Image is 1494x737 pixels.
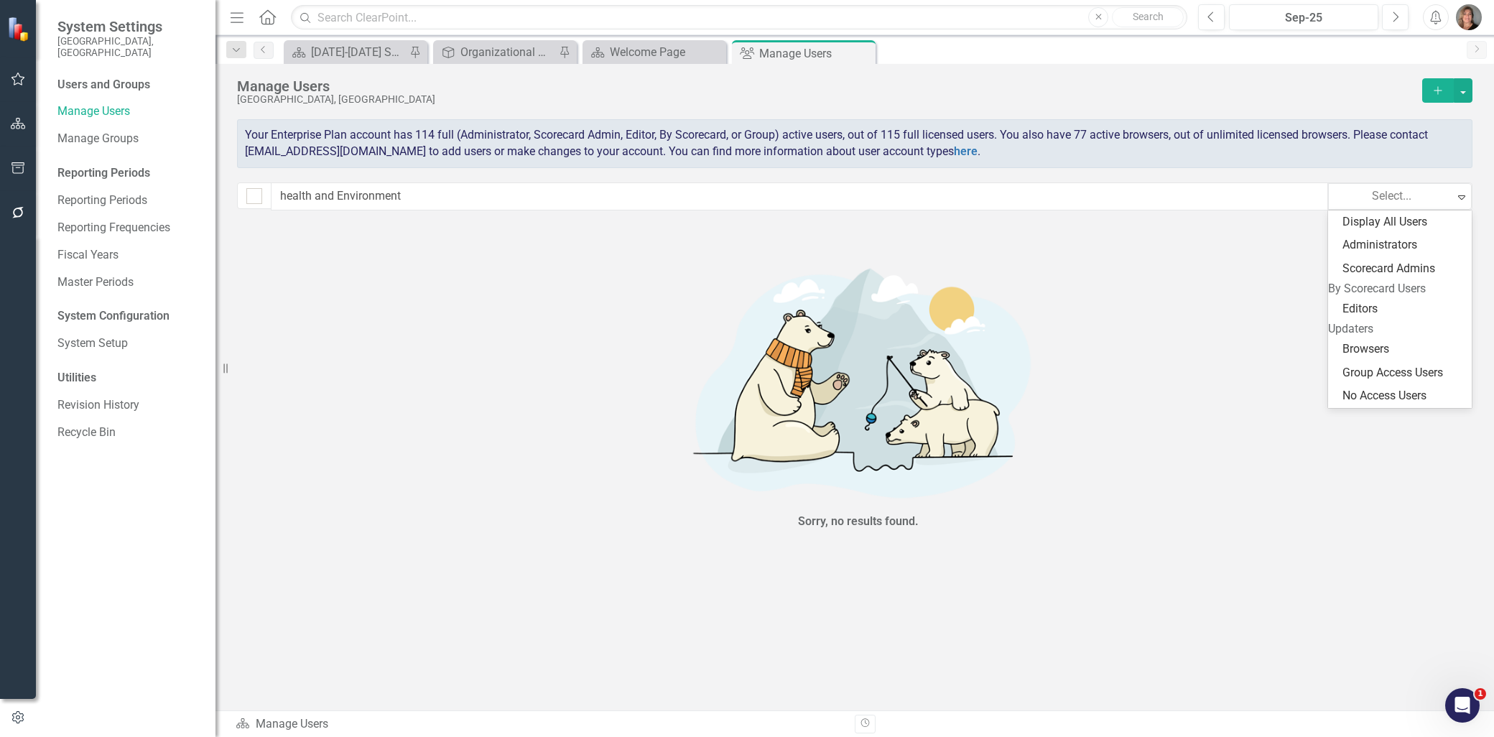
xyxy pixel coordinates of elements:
[57,220,201,236] a: Reporting Frequencies
[57,397,201,414] a: Revision History
[57,77,201,93] div: Users and Groups
[1229,4,1378,30] button: Sep-25
[57,425,201,441] a: Recycle Bin
[1342,301,1463,317] div: Editors
[1342,341,1463,358] div: Browsers
[57,335,201,352] a: System Setup
[245,128,1428,158] span: Your Enterprise Plan account has 114 full (Administrator, Scorecard Admin, Editor, By Scorecard, ...
[954,144,978,158] a: here
[437,43,555,61] a: Organizational Development - focus on improving JCDHE’s competency, capability and capacity throu...
[237,94,1415,105] div: [GEOGRAPHIC_DATA], [GEOGRAPHIC_DATA]
[1342,214,1463,231] div: Display All Users
[7,17,32,42] img: ClearPoint Strategy
[1112,7,1184,27] button: Search
[311,43,406,61] div: [DATE]-[DATE] SP - Current Year Annual Plan Report
[57,131,201,147] a: Manage Groups
[57,247,201,264] a: Fiscal Years
[287,43,406,61] a: [DATE]-[DATE] SP - Current Year Annual Plan Report
[1328,281,1472,297] div: By Scorecard Users
[1342,237,1463,254] div: Administrators
[57,193,201,209] a: Reporting Periods
[57,165,201,182] div: Reporting Periods
[1328,321,1472,338] div: Updaters
[1456,4,1482,30] img: Debra Kellison
[643,251,1074,510] img: No results found
[57,370,201,386] div: Utilities
[1342,261,1463,277] div: Scorecard Admins
[1234,9,1373,27] div: Sep-25
[1445,688,1480,723] iframe: Intercom live chat
[57,35,201,59] small: [GEOGRAPHIC_DATA], [GEOGRAPHIC_DATA]
[57,103,201,120] a: Manage Users
[57,274,201,291] a: Master Periods
[586,43,723,61] a: Welcome Page
[759,45,872,62] div: Manage Users
[291,5,1187,30] input: Search ClearPoint...
[1342,365,1463,381] div: Group Access Users
[798,514,919,530] div: Sorry, no results found.
[610,43,723,61] div: Welcome Page
[57,18,201,35] span: System Settings
[1342,388,1463,404] div: No Access Users
[1133,11,1164,22] span: Search
[237,78,1415,94] div: Manage Users
[57,308,201,325] div: System Configuration
[271,182,1328,210] input: Filter Users...
[460,43,555,61] div: Organizational Development - focus on improving JCDHE’s competency, capability and capacity throu...
[236,716,844,733] div: Manage Users
[1475,688,1486,700] span: 1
